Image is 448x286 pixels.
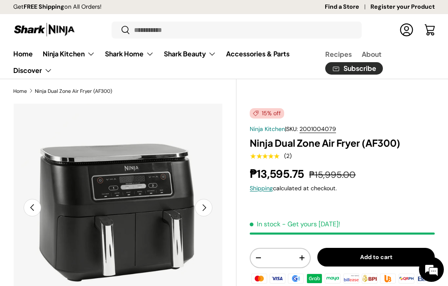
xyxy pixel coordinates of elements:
span: Subscribe [343,65,376,72]
img: bdo [416,272,434,285]
div: (2) [284,153,292,159]
div: calculated at checkout. [250,184,435,193]
summary: Shark Home [100,46,159,62]
div: 5.0 out of 5.0 stars [250,153,279,160]
a: Register your Product [370,2,435,12]
summary: Discover [8,62,57,79]
a: Home [13,89,27,94]
img: qrph [397,272,415,285]
a: Find a Store [325,2,370,12]
img: master [250,272,268,285]
span: 15% off [250,108,284,119]
a: Recipes [325,46,352,62]
img: visa [268,272,287,285]
span: SKU: [286,125,298,133]
a: Home [13,46,33,62]
strong: FREE Shipping [24,3,64,10]
button: Add to cart [317,248,435,267]
img: grabpay [305,272,324,285]
summary: Ninja Kitchen [38,46,100,62]
a: Ninja Dual Zone Air Fryer (AF300) [35,89,112,94]
a: Ninja Kitchen [250,125,285,133]
img: Shark Ninja Philippines [13,22,75,38]
img: billease [342,272,360,285]
nav: Breadcrumbs [13,87,236,95]
p: Get on All Orders! [13,2,102,12]
img: ubp [379,272,397,285]
a: Accessories & Parts [226,46,290,62]
summary: Shark Beauty [159,46,221,62]
a: Shipping [250,184,273,192]
strong: ₱13,595.75 [250,167,306,181]
p: - Get yours [DATE]! [282,220,340,228]
a: About [362,46,382,62]
span: In stock [250,220,280,228]
img: bpi [360,272,379,285]
a: Subscribe [325,62,383,75]
nav: Primary [13,46,305,79]
h1: Ninja Dual Zone Air Fryer (AF300) [250,137,435,149]
span: | [285,125,336,133]
img: gcash [287,272,305,285]
img: maya [324,272,342,285]
span: ★★★★★ [250,152,279,160]
nav: Secondary [305,46,435,79]
s: ₱15,995.00 [309,169,355,181]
